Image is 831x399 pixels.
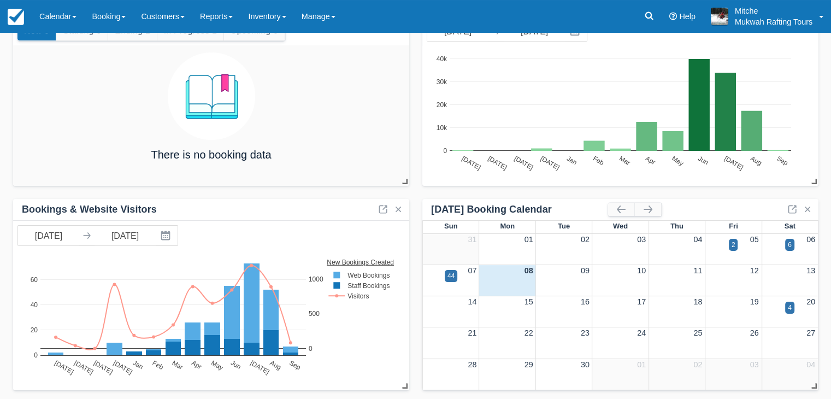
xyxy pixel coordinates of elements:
a: 03 [750,360,759,369]
div: 6 [788,240,792,250]
a: 01 [637,360,646,369]
img: A1 [711,8,728,25]
span: Sun [444,222,457,230]
a: 18 [693,297,702,306]
input: End Date [95,226,156,245]
div: Bookings & Website Visitors [22,203,157,216]
span: Sat [785,222,795,230]
a: 16 [581,297,590,306]
a: 26 [750,328,759,337]
a: 01 [524,235,533,244]
a: 03 [637,235,646,244]
span: Help [679,12,696,21]
span: Mon [500,222,515,230]
img: booking.png [168,52,255,140]
a: 29 [524,360,533,369]
a: 25 [693,328,702,337]
a: 22 [524,328,533,337]
img: checkfront-main-nav-mini-logo.png [8,9,24,25]
a: 13 [806,266,815,275]
p: Mukwah Rafting Tours [735,16,812,27]
div: 2 [732,240,735,250]
a: 09 [581,266,590,275]
i: Help [669,13,677,20]
a: 20 [806,297,815,306]
span: Tue [558,222,570,230]
a: 08 [524,266,533,275]
a: 30 [581,360,590,369]
a: 04 [693,235,702,244]
span: Fri [729,222,738,230]
a: 17 [637,297,646,306]
div: 44 [447,271,455,281]
a: 19 [750,297,759,306]
a: 15 [524,297,533,306]
h4: There is no booking data [151,149,271,161]
a: 11 [693,266,702,275]
a: 02 [693,360,702,369]
a: 05 [750,235,759,244]
a: 14 [468,297,476,306]
div: 4 [788,303,792,313]
div: [DATE] Booking Calendar [431,203,608,216]
a: 28 [468,360,476,369]
a: 21 [468,328,476,337]
text: New Bookings Created [327,258,394,266]
button: Interact with the calendar and add the check-in date for your trip. [156,226,178,245]
a: 12 [750,266,759,275]
a: 27 [806,328,815,337]
p: Mitche [735,5,812,16]
a: 06 [806,235,815,244]
input: Start Date [18,226,79,245]
a: 07 [468,266,476,275]
span: Thu [670,222,683,230]
a: 02 [581,235,590,244]
a: 23 [581,328,590,337]
a: 31 [468,235,476,244]
a: 04 [806,360,815,369]
span: Wed [613,222,628,230]
a: 10 [637,266,646,275]
a: 24 [637,328,646,337]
